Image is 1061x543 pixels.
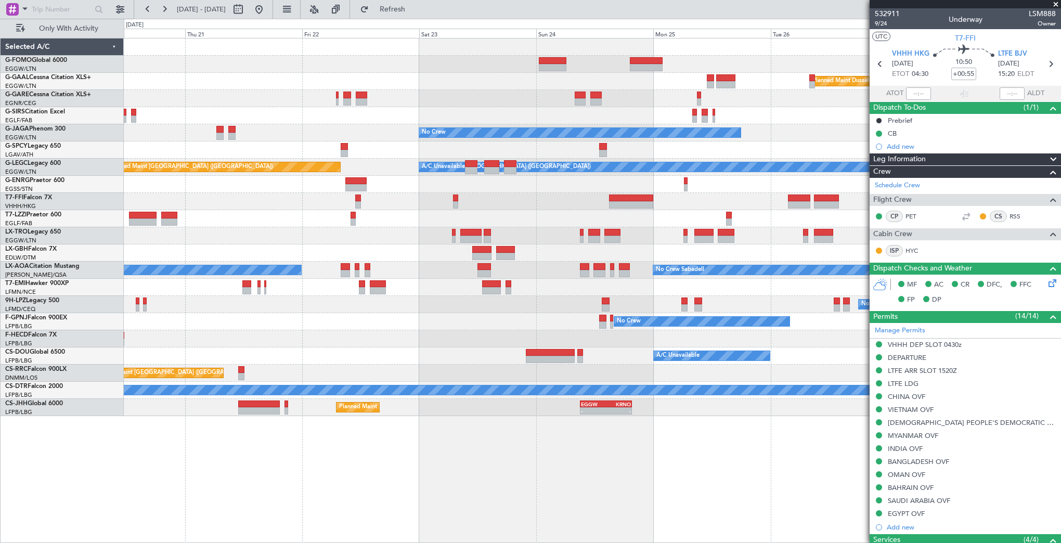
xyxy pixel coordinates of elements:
[5,349,65,355] a: CS-DOUGlobal 6500
[5,298,59,304] a: 9H-LPZLegacy 500
[177,5,226,14] span: [DATE] - [DATE]
[888,496,950,505] div: SAUDI ARABIA OVF
[888,431,938,440] div: MYANMAR OVF
[68,29,185,38] div: Wed 20
[355,1,418,18] button: Refresh
[888,470,925,479] div: OMAN OVF
[5,92,91,98] a: G-GARECessna Citation XLS+
[5,408,32,416] a: LFPB/LBG
[606,401,631,407] div: KRNO
[872,32,890,41] button: UTC
[606,408,631,414] div: -
[888,353,926,362] div: DEPARTURE
[5,74,91,81] a: G-GAALCessna Citation XLS+
[812,73,881,89] div: Planned Maint Dusseldorf
[1029,8,1056,19] span: LSM888
[955,57,972,68] span: 10:50
[5,280,69,287] a: T7-EMIHawker 900XP
[653,29,770,38] div: Mon 25
[656,262,704,278] div: No Crew Sabadell
[932,295,941,305] span: DP
[5,74,29,81] span: G-GAAL
[339,399,503,415] div: Planned Maint [GEOGRAPHIC_DATA] ([GEOGRAPHIC_DATA])
[1024,102,1039,113] span: (1/1)
[5,92,29,98] span: G-GARE
[5,134,36,141] a: EGGW/LTN
[1017,69,1034,80] span: ELDT
[5,229,28,235] span: LX-TRO
[961,280,969,290] span: CR
[5,177,64,184] a: G-ENRGPraetor 600
[887,523,1056,532] div: Add new
[886,245,903,256] div: ISP
[873,194,912,206] span: Flight Crew
[5,332,28,338] span: F-HECD
[888,129,897,138] div: CB
[873,153,926,165] span: Leg Information
[617,314,641,329] div: No Crew
[5,126,66,132] a: G-JAGAPhenom 300
[95,365,258,381] div: Planned Maint [GEOGRAPHIC_DATA] ([GEOGRAPHIC_DATA])
[422,159,591,175] div: A/C Unavailable [GEOGRAPHIC_DATA] ([GEOGRAPHIC_DATA])
[5,298,26,304] span: 9H-LPZ
[1019,280,1031,290] span: FFC
[955,33,976,44] span: T7-FFI
[1010,212,1033,221] a: RSS
[5,357,32,365] a: LFPB/LBG
[5,305,35,313] a: LFMD/CEQ
[5,332,57,338] a: F-HECDFalcon 7X
[5,82,36,90] a: EGGW/LTN
[5,263,80,269] a: LX-AOACitation Mustang
[5,246,57,252] a: LX-GBHFalcon 7X
[5,195,52,201] a: T7-FFIFalcon 7X
[422,125,446,140] div: No Crew
[888,116,912,125] div: Prebrief
[581,408,606,414] div: -
[873,311,898,323] span: Permits
[1027,88,1044,99] span: ALDT
[887,142,1056,151] div: Add new
[5,202,36,210] a: VHHH/HKG
[771,29,888,38] div: Tue 26
[892,59,913,69] span: [DATE]
[888,366,957,375] div: LTFE ARR SLOT 1520Z
[5,195,23,201] span: T7-FFI
[5,143,61,149] a: G-SPCYLegacy 650
[5,315,28,321] span: F-GPNJ
[5,288,36,296] a: LFMN/NCE
[934,280,943,290] span: AC
[5,229,61,235] a: LX-TROLegacy 650
[861,296,885,312] div: No Crew
[906,87,931,100] input: --:--
[888,340,962,349] div: VHHH DEP SLOT 0430z
[5,57,32,63] span: G-FOMO
[875,19,900,28] span: 9/24
[907,280,917,290] span: MF
[5,168,36,176] a: EGGW/LTN
[886,211,903,222] div: CP
[5,109,25,115] span: G-SIRS
[656,348,700,364] div: A/C Unavailable
[371,6,415,13] span: Refresh
[5,57,67,63] a: G-FOMOGlobal 6000
[875,180,920,191] a: Schedule Crew
[419,29,536,38] div: Sat 23
[185,29,302,38] div: Thu 21
[5,366,67,372] a: CS-RRCFalcon 900LX
[875,326,925,336] a: Manage Permits
[5,151,33,159] a: LGAV/ATH
[536,29,653,38] div: Sun 24
[892,49,929,59] span: VHHH HKG
[888,379,918,388] div: LTFE LDG
[888,405,934,414] div: VIETNAM OVF
[873,263,972,275] span: Dispatch Checks and Weather
[5,246,28,252] span: LX-GBH
[912,69,928,80] span: 04:30
[5,143,28,149] span: G-SPCY
[998,59,1019,69] span: [DATE]
[990,211,1007,222] div: CS
[892,69,909,80] span: ETOT
[873,228,912,240] span: Cabin Crew
[873,102,926,114] span: Dispatch To-Dos
[11,20,113,37] button: Only With Activity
